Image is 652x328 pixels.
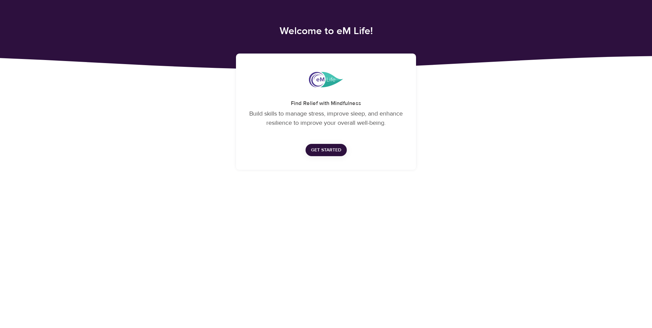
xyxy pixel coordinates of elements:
h4: Welcome to eM Life! [140,25,512,37]
span: Get Started [311,146,341,154]
p: Build skills to manage stress, improve sleep, and enhance resilience to improve your overall well... [244,109,408,128]
img: eMindful_logo.png [309,72,343,87]
button: Get Started [306,144,347,156]
h5: Find Relief with Mindfulness [244,100,408,107]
